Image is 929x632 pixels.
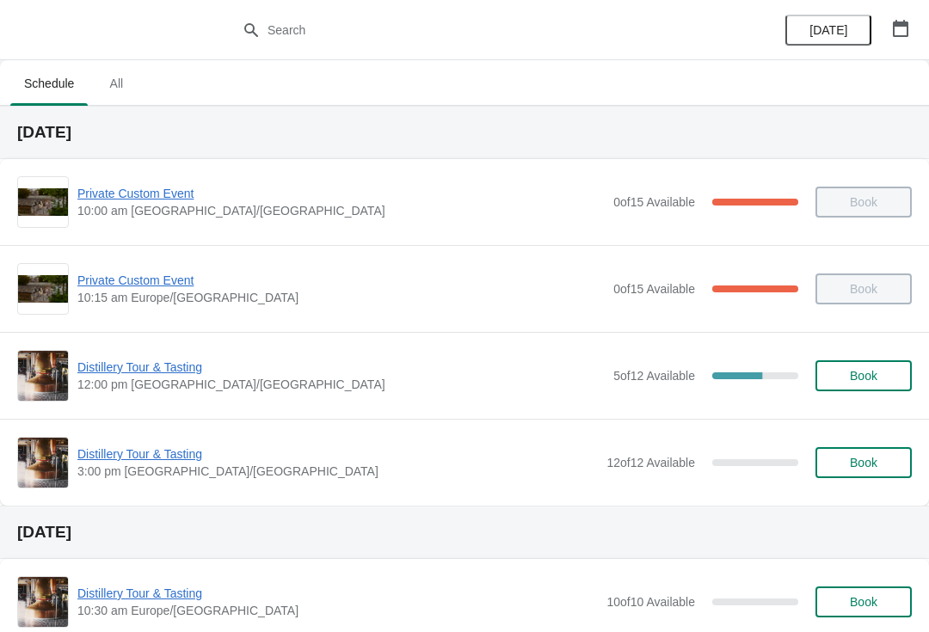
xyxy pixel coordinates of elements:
[77,585,598,602] span: Distillery Tour & Tasting
[95,68,138,99] span: All
[606,595,695,609] span: 10 of 10 Available
[77,185,605,202] span: Private Custom Event
[613,282,695,296] span: 0 of 15 Available
[613,369,695,383] span: 5 of 12 Available
[815,447,912,478] button: Book
[17,524,912,541] h2: [DATE]
[77,272,605,289] span: Private Custom Event
[77,202,605,219] span: 10:00 am [GEOGRAPHIC_DATA]/[GEOGRAPHIC_DATA]
[18,275,68,304] img: Private Custom Event | | 10:15 am Europe/London
[10,68,88,99] span: Schedule
[17,124,912,141] h2: [DATE]
[606,456,695,469] span: 12 of 12 Available
[850,456,877,469] span: Book
[77,289,605,306] span: 10:15 am Europe/[GEOGRAPHIC_DATA]
[18,438,68,488] img: Distillery Tour & Tasting | | 3:00 pm Europe/London
[77,445,598,463] span: Distillery Tour & Tasting
[18,188,68,217] img: Private Custom Event | | 10:00 am Europe/London
[18,351,68,401] img: Distillery Tour & Tasting | | 12:00 pm Europe/London
[77,463,598,480] span: 3:00 pm [GEOGRAPHIC_DATA]/[GEOGRAPHIC_DATA]
[18,577,68,627] img: Distillery Tour & Tasting | | 10:30 am Europe/London
[77,376,605,393] span: 12:00 pm [GEOGRAPHIC_DATA]/[GEOGRAPHIC_DATA]
[809,23,847,37] span: [DATE]
[815,586,912,617] button: Book
[267,15,697,46] input: Search
[815,360,912,391] button: Book
[613,195,695,209] span: 0 of 15 Available
[77,602,598,619] span: 10:30 am Europe/[GEOGRAPHIC_DATA]
[77,359,605,376] span: Distillery Tour & Tasting
[785,15,871,46] button: [DATE]
[850,369,877,383] span: Book
[850,595,877,609] span: Book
